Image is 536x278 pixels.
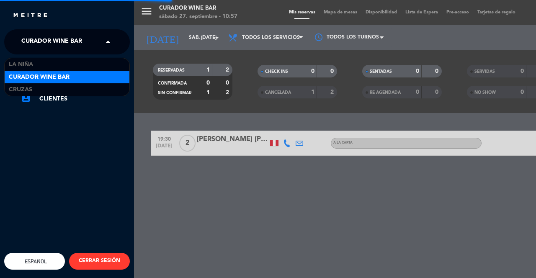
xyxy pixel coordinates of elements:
[21,94,130,104] a: account_boxClientes
[23,258,47,265] span: Español
[13,13,48,19] img: MEITRE
[9,72,70,82] span: Curador Wine Bar
[69,253,130,270] button: CERRAR SESIÓN
[9,85,32,95] span: Cruzas
[9,60,33,69] span: La Niña
[21,33,82,51] span: Curador Wine Bar
[21,93,31,103] i: account_box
